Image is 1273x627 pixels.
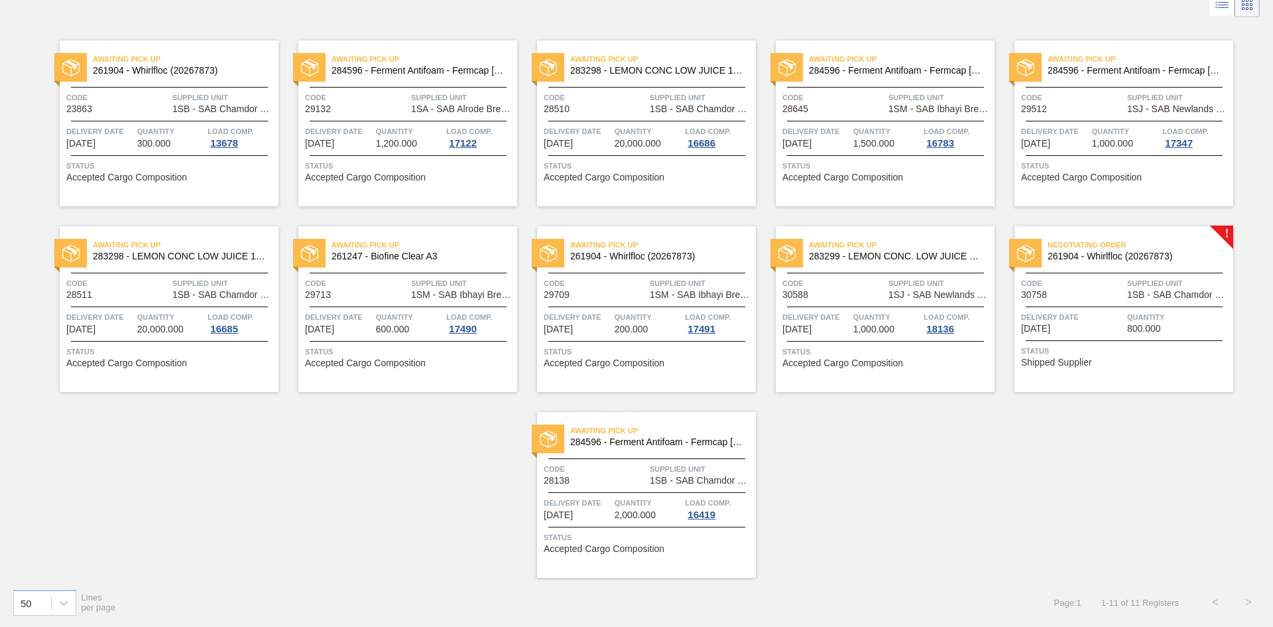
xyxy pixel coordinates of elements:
[305,91,408,104] span: Code
[66,173,187,182] span: Accepted Cargo Composition
[66,91,169,104] span: Code
[332,238,517,251] span: Awaiting Pick Up
[305,159,514,173] span: Status
[782,91,885,104] span: Code
[172,290,275,300] span: 1SB - SAB Chamdor Brewery
[853,125,921,138] span: Quantity
[208,324,241,334] div: 16685
[650,290,753,300] span: 1SM - SAB Ibhayi Brewery
[544,510,573,520] span: 09/30/2025
[650,104,753,114] span: 1SB - SAB Chamdor Brewery
[615,125,682,138] span: Quantity
[411,277,514,290] span: Supplied Unit
[93,251,268,261] span: 283298 - LEMON CONC LOW JUICE 1000KG
[782,311,850,324] span: Delivery Date
[782,139,812,149] span: 06/25/2025
[544,531,753,544] span: Status
[995,226,1233,392] a: !statusNegotiating Order261904 - Whirlfloc (20267873)Code30758Supplied Unit1SB - SAB Chamdor Brew...
[756,226,995,392] a: statusAwaiting Pick Up283299 - LEMON CONC. LOW JUICE NEWLANDS 1000KGCode30588Supplied Unit1SJ - S...
[782,173,903,182] span: Accepted Cargo Composition
[1021,139,1050,149] span: 07/11/2025
[517,40,756,206] a: statusAwaiting Pick Up283298 - LEMON CONC LOW JUICE 1000KGCode28510Supplied Unit1SB - SAB Chamdor...
[685,125,753,149] a: Load Comp.16686
[411,290,514,300] span: 1SM - SAB Ibhayi Brewery
[172,277,275,290] span: Supplied Unit
[1021,173,1142,182] span: Accepted Cargo Composition
[1017,245,1034,262] img: status
[301,59,318,76] img: status
[305,290,331,300] span: 29713
[1127,277,1230,290] span: Supplied Unit
[208,311,253,324] span: Load Comp.
[1021,104,1047,114] span: 29512
[685,496,731,510] span: Load Comp.
[615,324,648,334] span: 200.000
[544,277,646,290] span: Code
[1017,59,1034,76] img: status
[62,59,80,76] img: status
[782,277,885,290] span: Code
[66,290,92,300] span: 28511
[570,424,756,437] span: Awaiting Pick Up
[615,496,682,510] span: Quantity
[446,138,479,149] div: 17122
[544,139,573,149] span: 06/19/2025
[570,251,745,261] span: 261904 - Whirlfloc (20267873)
[305,358,426,368] span: Accepted Cargo Composition
[544,496,611,510] span: Delivery Date
[376,324,410,334] span: 600.000
[540,431,557,448] img: status
[172,104,275,114] span: 1SB - SAB Chamdor Brewery
[1162,125,1230,149] a: Load Comp.17347
[1162,125,1208,138] span: Load Comp.
[208,138,241,149] div: 13678
[778,59,796,76] img: status
[995,40,1233,206] a: statusAwaiting Pick Up284596 - Ferment Antifoam - Fermcap [PERSON_NAME]Code29512Supplied Unit1SJ ...
[1021,290,1047,300] span: 30758
[1127,91,1230,104] span: Supplied Unit
[782,358,903,368] span: Accepted Cargo Composition
[1162,138,1195,149] div: 17347
[540,245,557,262] img: status
[853,311,921,324] span: Quantity
[66,358,187,368] span: Accepted Cargo Composition
[66,139,95,149] span: 03/27/2025
[544,345,753,358] span: Status
[888,277,991,290] span: Supplied Unit
[756,40,995,206] a: statusAwaiting Pick Up284596 - Ferment Antifoam - Fermcap [PERSON_NAME]Code28645Supplied Unit1SM ...
[411,91,514,104] span: Supplied Unit
[809,238,995,251] span: Awaiting Pick Up
[544,290,570,300] span: 29709
[1021,311,1124,324] span: Delivery Date
[332,66,507,76] span: 284596 - Ferment Antifoam - Fermcap Kerry
[137,311,205,324] span: Quantity
[544,173,664,182] span: Accepted Cargo Composition
[137,139,171,149] span: 300.000
[66,125,134,138] span: Delivery Date
[544,544,664,554] span: Accepted Cargo Composition
[208,311,275,334] a: Load Comp.16685
[446,311,514,334] a: Load Comp.17490
[570,238,756,251] span: Awaiting Pick Up
[924,125,991,149] a: Load Comp.16783
[544,159,753,173] span: Status
[1021,125,1089,138] span: Delivery Date
[650,462,753,476] span: Supplied Unit
[544,125,611,138] span: Delivery Date
[411,104,514,114] span: 1SA - SAB Alrode Brewery
[66,277,169,290] span: Code
[782,345,991,358] span: Status
[1101,598,1179,608] span: 1 - 11 of 11 Registers
[21,597,32,608] div: 50
[685,496,753,520] a: Load Comp.16419
[66,324,95,334] span: 07/24/2025
[544,104,570,114] span: 28510
[782,125,850,138] span: Delivery Date
[40,40,278,206] a: statusAwaiting Pick Up261904 - Whirlfloc (20267873)Code23863Supplied Unit1SB - SAB Chamdor Brewer...
[570,66,745,76] span: 283298 - LEMON CONC LOW JUICE 1000KG
[544,311,611,324] span: Delivery Date
[650,277,753,290] span: Supplied Unit
[650,476,753,486] span: 1SB - SAB Chamdor Brewery
[93,52,278,66] span: Awaiting Pick Up
[93,66,268,76] span: 261904 - Whirlfloc (20267873)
